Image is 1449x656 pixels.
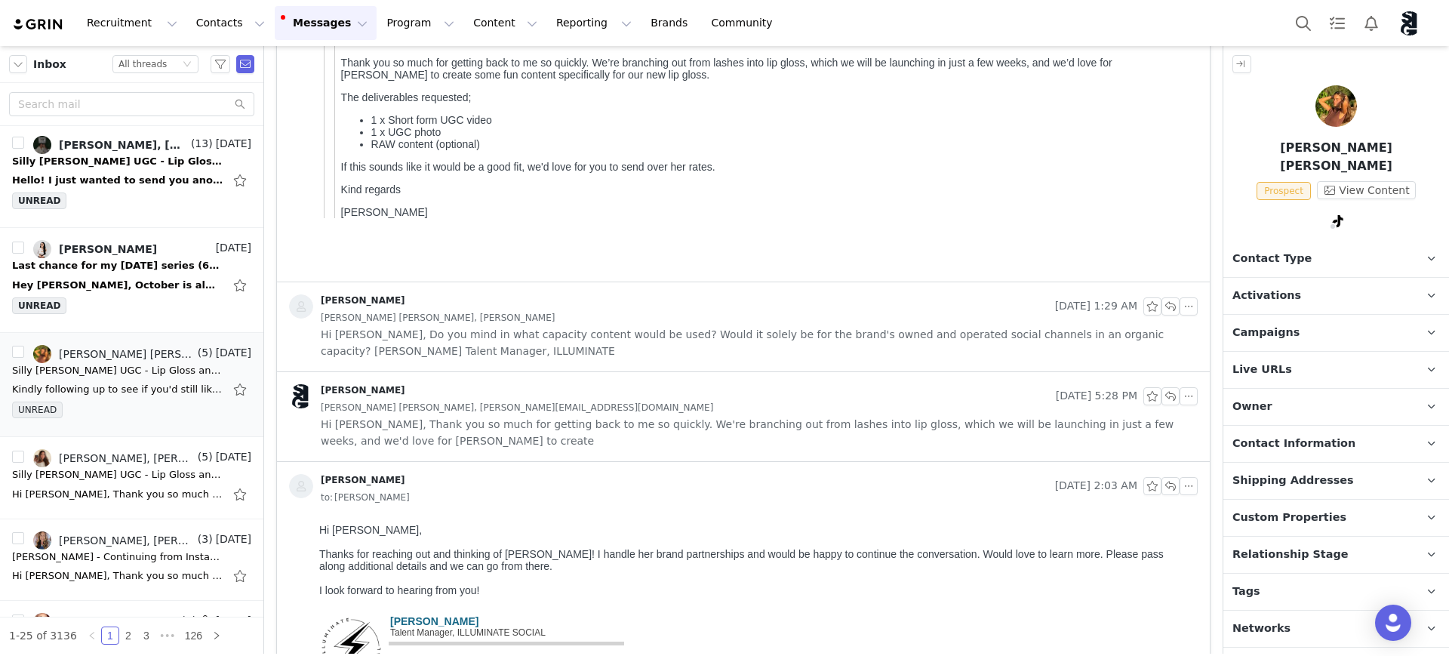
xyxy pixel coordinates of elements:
[58,565,878,577] li: 1 x Short form UGC video
[33,449,195,467] a: [PERSON_NAME], [PERSON_NAME], [PERSON_NAME], [PERSON_NAME]
[277,372,1210,461] div: [PERSON_NAME] [DATE] 5:28 PM[PERSON_NAME] [PERSON_NAME], [PERSON_NAME][EMAIL_ADDRESS][DOMAIN_NAME...
[17,527,128,539] a: [URL][DOMAIN_NAME]
[1232,399,1272,415] span: Owner
[703,6,789,40] a: Community
[6,276,878,288] div: [DATE][DATE] 3:25 AM [PERSON_NAME] < > wrote:
[33,136,188,154] a: [PERSON_NAME], [PERSON_NAME], [PERSON_NAME], [PERSON_NAME]
[28,485,878,497] p: Hi [PERSON_NAME],
[17,391,878,403] p: All our products are vegan and cruelty-free, designed to keep beauty simple, fun, and wearable. Y...
[83,148,311,159] a: [PERSON_NAME][EMAIL_ADDRESS][DOMAIN_NAME]
[17,228,878,240] div: Hi [PERSON_NAME],
[12,402,63,418] span: UNREAD
[1232,584,1260,600] span: Tags
[6,6,878,18] div: Kindly following up to see if you'd still like to collaborate with [PERSON_NAME]!
[28,543,878,555] p: The deliverables requested;
[289,474,313,498] img: placeholder-contacts.jpeg
[17,463,878,475] div: [DATE][DATE] 2:28 AM [PERSON_NAME] < > wrote:
[6,216,878,228] div: [DATE][DATE] 10:29 AM [PERSON_NAME] < > wrote:
[144,109,232,120] span: ILLUMINATE SOCIAL
[77,109,141,120] span: Talent Manager,
[321,384,405,396] div: [PERSON_NAME]
[155,627,180,645] li: Next 3 Pages
[651,391,735,403] a: [DOMAIN_NAME]
[155,295,243,306] span: ILLUMINATE SOCIAL
[1223,139,1449,175] p: [PERSON_NAME] [PERSON_NAME]
[88,334,94,344] span: E
[1055,477,1137,495] span: [DATE] 2:03 AM
[102,627,118,644] a: 1
[1375,605,1411,641] div: Open Intercom Messenger
[1232,621,1291,637] span: Networks
[59,616,178,628] div: [PERSON_NAME] @ Ministry Of Talent, [PERSON_NAME], Martinica @ Ministry Of Talent, [PERSON_NAME],...
[17,356,878,380] p: We’re looking to partner with a few creators on UGC for our Pop-On Lashes and upcoming lip gloss ...
[1232,251,1312,267] span: Contact Type
[1321,6,1354,40] a: Tasks
[17,504,878,516] p: Director of Product Development
[77,162,85,172] span: W
[321,326,1198,359] span: Hi [PERSON_NAME], Do you mind in what capacity content would be used? Would it solely be for the ...
[28,612,878,624] p: If this sounds like it would be a good fit, we'd love for you to send over her rates.
[77,101,85,112] span: W
[6,30,878,54] div: Thanks for reaching out and thinking of [PERSON_NAME]! I handle her brand partnerships and would ...
[321,416,1198,449] span: Hi [PERSON_NAME], Thank you so much for getting back to me so quickly. We're branching out from l...
[78,184,96,202] img: facebook
[118,56,167,72] div: All threads
[277,462,1210,518] div: [PERSON_NAME] [DATE] 2:03 AMto:[PERSON_NAME]
[83,627,101,645] li: Previous Page
[88,295,152,306] span: Talent Manager,
[33,449,51,467] img: bce735a9-4d4a-4f2c-bcbf-1cc1c831843a.jpg
[8,221,871,241] p: IMPORTANT: The contents of this email and any attachments are confidential. They are intended for...
[6,6,878,18] div: Hi [PERSON_NAME],
[289,384,405,408] a: [PERSON_NAME]
[94,334,321,344] a: [PERSON_NAME][EMAIL_ADDRESS][DOMAIN_NAME]
[28,508,878,532] p: Thank you so much for getting back to me so quickly. We’re branching out from lashes into lip glo...
[12,568,223,584] div: Hi Stacey, Thank you so much for sharing this with us! We hear from women every day who are livin...
[212,276,391,288] a: [EMAIL_ADDRESS][DOMAIN_NAME]
[12,363,223,378] div: Silly George UGC - Lip Gloss and Lashes
[137,627,155,645] li: 3
[58,577,878,590] li: 1 x UGC photo
[187,6,274,40] button: Contacts
[12,154,223,169] div: Silly George UGC - Lip Gloss and Lashes
[1232,325,1300,341] span: Campaigns
[77,148,83,159] span: E
[102,184,120,202] img: instagram
[59,243,157,255] div: [PERSON_NAME]
[17,459,878,471] p: Kind regards
[12,297,66,314] span: UNREAD
[112,370,131,388] img: instagram
[119,627,137,645] li: 2
[17,283,81,346] img: circle.png
[155,627,180,645] span: •••
[33,57,66,72] span: Inbox
[78,6,186,40] button: Recruitment
[12,258,223,273] div: Last chance for my Halloween series (60M views last year!) 🎃
[321,310,555,326] span: [PERSON_NAME] [PERSON_NAME], [PERSON_NAME]
[77,37,165,49] span: [PERSON_NAME]
[88,347,96,358] span: W
[83,88,311,98] a: [PERSON_NAME][EMAIL_ADDRESS][DOMAIN_NAME]
[17,414,878,426] p: This is a paid collaboration and we’re happy to chat through budget. Let me know if you’re intere...
[9,627,77,645] li: 1-25 of 3136
[183,60,192,70] i: icon: down
[88,283,176,295] span: [PERSON_NAME]
[180,627,208,645] li: 126
[8,161,871,180] p: IMPORTANT: The contents of this email and any attachments are confidential. They are intended for...
[144,49,232,60] span: ILLUMINATE SOCIAL
[6,189,8,191] img: __tpx__
[77,134,85,145] span: M
[77,97,165,109] span: [PERSON_NAME]
[6,66,878,79] div: I look forward to hearing from you!
[1232,288,1301,304] span: Activations
[78,124,96,142] img: facebook
[126,124,144,142] img: custom_lt/6b7be48f-b12c-493f-8546-05fada2eb0a4/9BsNnB9eF6VtlLt8UkNiZQ8sTbLJEUZx
[101,627,119,645] li: 1
[12,17,65,32] a: grin logo
[33,136,51,154] img: 7465c611-77d1-465c-af19-a35fdb92039a.jpg
[217,216,483,228] a: [PERSON_NAME][EMAIL_ADDRESS][DOMAIN_NAME]
[17,436,878,448] p: I look forward to hearing from you!
[12,487,223,502] div: Hi Sophia, Thank you so much for getting back to me with Mckenna's rates. At the moment the rates...
[33,240,51,258] img: 6dfc8525-af24-46fd-b9ab-ee5ae3e6653e--s.jpg
[88,631,97,640] i: icon: left
[1232,547,1349,563] span: Relationship Stage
